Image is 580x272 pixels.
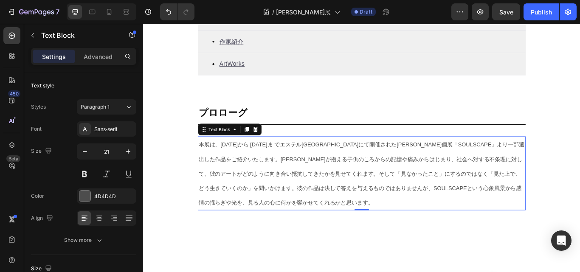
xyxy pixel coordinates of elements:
[56,7,59,17] p: 7
[551,230,572,251] div: Open Intercom Messenger
[31,125,42,133] div: Font
[64,236,104,244] div: Show more
[31,82,54,90] div: Text style
[65,171,441,213] span: てきたかを見せてくれます。そして「見なかったこと」にするのではなく「見た上で、どう生きていくのか」を問いかけます。彼の作品は決して答えを与えるものではありませんが、SOULSCAPEという心象風...
[276,8,331,17] span: [PERSON_NAME]展
[65,137,444,162] span: 本展は、[DATE]から [DATE]ま でエステル[GEOGRAPHIC_DATA]にて開催された[PERSON_NAME]個展「SOULSCAPE」より一部選出した作品をご紹介いたします。
[499,8,513,16] span: Save
[31,233,136,248] button: Show more
[160,154,238,162] span: [PERSON_NAME]が抱える
[84,52,113,61] p: Advanced
[524,3,559,20] button: Publish
[3,3,63,20] button: 7
[31,213,55,224] div: Align
[42,52,66,61] p: Settings
[272,8,274,17] span: /
[41,30,113,40] p: Text Block
[160,3,194,20] div: Undo/Redo
[65,154,442,179] span: のころからの記憶や痛みからはじまり、社会へ対する不条理に対して、彼のアートがどのように向き合い抵抗し
[31,192,44,200] div: Color
[31,103,46,111] div: Styles
[6,155,20,162] div: Beta
[492,3,520,20] button: Save
[74,120,103,127] div: Text Block
[65,97,445,111] p: プロローグ
[31,146,53,157] div: Size
[94,193,134,200] div: 4D4D4D
[238,154,251,162] span: 子供
[531,8,552,17] div: Publish
[64,96,446,112] h2: Rich Text Editor. Editing area: main
[94,126,134,133] div: Sans-serif
[77,99,136,115] button: Paragraph 1
[360,8,372,16] span: Draft
[8,90,20,97] div: 450
[143,24,580,272] iframe: Design area
[81,103,110,111] span: Paragraph 1
[64,132,446,218] div: Rich Text Editor. Editing area: main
